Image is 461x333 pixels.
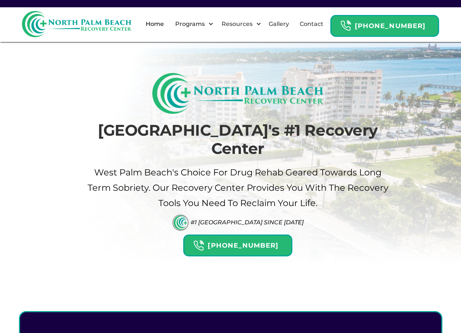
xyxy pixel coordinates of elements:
[173,20,207,28] div: Programs
[340,20,351,31] img: Header Calendar Icons
[208,241,278,249] strong: [PHONE_NUMBER]
[264,12,293,36] a: Gallery
[355,22,426,30] strong: [PHONE_NUMBER]
[193,240,204,251] img: Header Calendar Icons
[87,121,389,158] h1: [GEOGRAPHIC_DATA]'s #1 Recovery Center
[183,231,292,256] a: Header Calendar Icons[PHONE_NUMBER]
[215,12,263,36] div: Resources
[169,12,215,36] div: Programs
[295,12,328,36] a: Contact
[141,12,168,36] a: Home
[330,11,439,37] a: Header Calendar Icons[PHONE_NUMBER]
[152,73,323,114] img: North Palm Beach Recovery Logo (Rectangle)
[191,219,304,226] div: #1 [GEOGRAPHIC_DATA] Since [DATE]
[87,165,389,211] p: West palm beach's Choice For drug Rehab Geared Towards Long term sobriety. Our Recovery Center pr...
[220,20,254,28] div: Resources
